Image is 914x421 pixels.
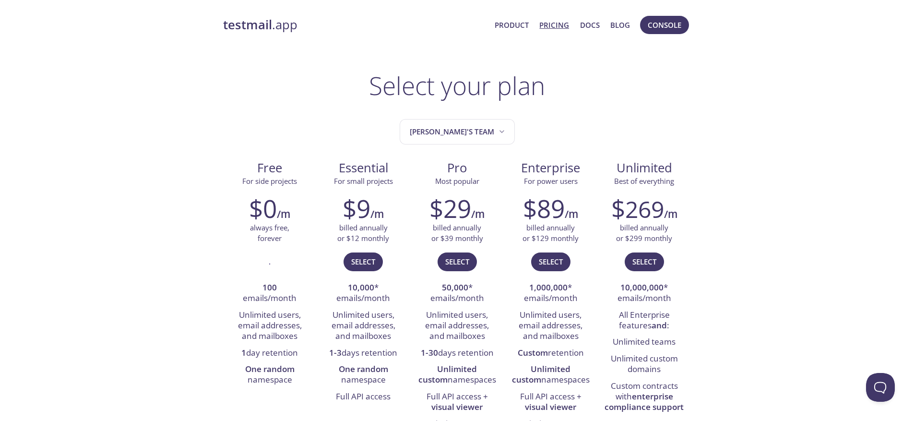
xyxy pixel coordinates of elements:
strong: visual viewer [431,401,483,412]
span: Best of everything [614,176,674,186]
span: Most popular [435,176,479,186]
strong: One random [339,363,388,374]
li: All Enterprise features : [605,307,684,335]
li: retention [511,345,590,361]
strong: testmail [223,16,272,33]
h6: /m [565,206,578,222]
a: Product [495,19,529,31]
li: Unlimited users, email addresses, and mailboxes [230,307,309,345]
strong: 100 [262,282,277,293]
strong: Unlimited custom [512,363,571,385]
li: Unlimited custom domains [605,351,684,378]
li: Unlimited teams [605,334,684,350]
h6: /m [471,206,485,222]
strong: visual viewer [525,401,576,412]
span: Select [445,255,469,268]
iframe: Help Scout Beacon - Open [866,373,895,402]
strong: 10,000 [348,282,374,293]
strong: 1,000,000 [529,282,568,293]
li: namespace [230,361,309,389]
h6: /m [277,206,290,222]
p: billed annually or $39 monthly [431,223,483,243]
li: Full API access [324,389,403,405]
button: Peeyush's team [400,119,515,144]
strong: 1-3 [329,347,342,358]
strong: One random [245,363,295,374]
span: Select [632,255,656,268]
li: * emails/month [605,280,684,307]
span: Select [539,255,563,268]
h2: $29 [429,194,471,223]
strong: Custom [518,347,548,358]
li: day retention [230,345,309,361]
button: Select [344,253,383,271]
p: always free, forever [250,223,289,243]
h1: Select your plan [369,71,545,100]
span: For power users [524,176,578,186]
strong: 50,000 [442,282,468,293]
li: Unlimited users, email addresses, and mailboxes [511,307,590,345]
h2: $89 [523,194,565,223]
li: Full API access + [511,389,590,416]
span: For side projects [242,176,297,186]
span: For small projects [334,176,393,186]
li: days retention [417,345,497,361]
a: testmail.app [223,17,487,33]
li: namespaces [417,361,497,389]
span: [PERSON_NAME]'s team [410,125,507,138]
h2: $ [611,194,664,223]
strong: enterprise compliance support [605,391,684,412]
li: Custom contracts with [605,378,684,416]
p: billed annually or $299 monthly [616,223,672,243]
span: Enterprise [511,160,590,176]
span: Pro [418,160,496,176]
span: Console [648,19,681,31]
span: Select [351,255,375,268]
li: Unlimited users, email addresses, and mailboxes [417,307,497,345]
a: Pricing [539,19,569,31]
li: namespace [324,361,403,389]
h2: $0 [249,194,277,223]
li: Full API access + [417,389,497,416]
p: billed annually or $12 monthly [337,223,389,243]
h6: /m [370,206,384,222]
p: billed annually or $129 monthly [522,223,579,243]
h6: /m [664,206,677,222]
span: 269 [625,193,664,225]
button: Select [625,253,664,271]
li: days retention [324,345,403,361]
strong: and [652,320,667,331]
li: Unlimited users, email addresses, and mailboxes [324,307,403,345]
h2: $9 [343,194,370,223]
strong: Unlimited custom [418,363,477,385]
strong: 1 [241,347,246,358]
button: Select [438,253,477,271]
a: Blog [610,19,630,31]
li: * emails/month [417,280,497,307]
strong: 1-30 [421,347,438,358]
button: Select [531,253,570,271]
li: emails/month [230,280,309,307]
span: Free [231,160,309,176]
a: Docs [580,19,600,31]
button: Console [640,16,689,34]
li: * emails/month [324,280,403,307]
li: * emails/month [511,280,590,307]
span: Unlimited [617,159,672,176]
strong: 10,000,000 [620,282,664,293]
li: namespaces [511,361,590,389]
span: Essential [324,160,403,176]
